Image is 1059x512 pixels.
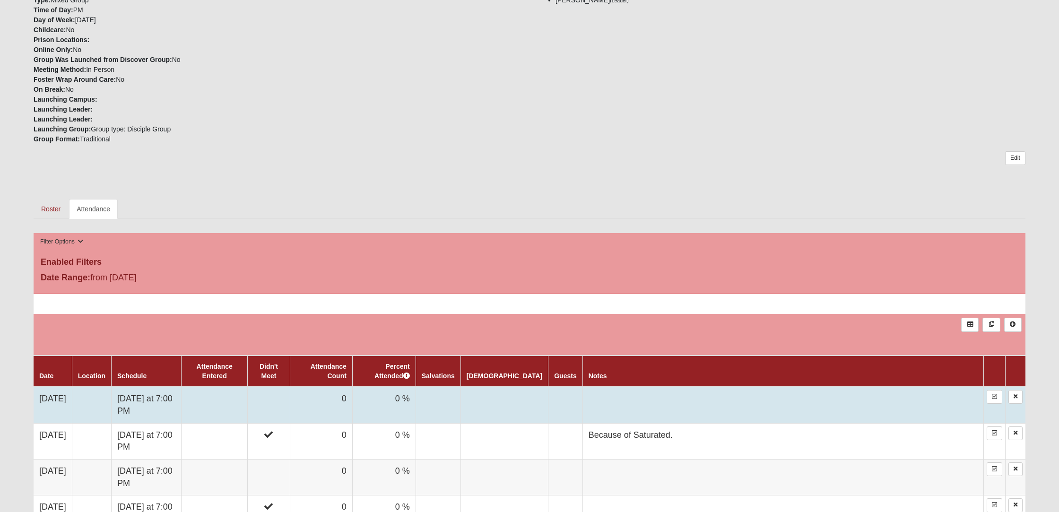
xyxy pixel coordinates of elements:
[69,199,118,219] a: Attendance
[34,36,89,43] strong: Prison Locations:
[582,423,983,459] td: Because of Saturated.
[112,387,182,423] td: [DATE] at 7:00 PM
[34,6,73,14] strong: Time of Day:
[352,423,416,459] td: 0 %
[460,356,548,387] th: [DEMOGRAPHIC_DATA]
[352,387,416,423] td: 0 %
[987,390,1002,404] a: Enter Attendance
[34,135,80,143] strong: Group Format:
[961,318,979,331] a: Export to Excel
[34,76,116,83] strong: Foster Wrap Around Care:
[1008,390,1023,404] a: Delete
[589,372,607,380] a: Notes
[260,363,278,380] a: Didn't Meet
[1005,151,1025,165] a: Edit
[1004,318,1022,331] a: Alt+N
[1008,426,1023,440] a: Delete
[987,462,1002,476] a: Enter Attendance
[34,46,73,53] strong: Online Only:
[34,115,93,123] strong: Launching Leader:
[34,26,66,34] strong: Childcare:
[41,271,90,284] label: Date Range:
[34,105,93,113] strong: Launching Leader:
[548,356,582,387] th: Guests
[34,387,72,423] td: [DATE]
[41,257,1018,268] h4: Enabled Filters
[34,125,91,133] strong: Launching Group:
[34,86,65,93] strong: On Break:
[1008,462,1023,476] a: Delete
[78,372,105,380] a: Location
[352,460,416,495] td: 0 %
[39,372,53,380] a: Date
[37,237,86,247] button: Filter Options
[987,426,1002,440] a: Enter Attendance
[290,387,352,423] td: 0
[34,16,75,24] strong: Day of Week:
[311,363,347,380] a: Attendance Count
[197,363,233,380] a: Attendance Entered
[34,460,72,495] td: [DATE]
[290,460,352,495] td: 0
[982,318,1000,331] a: Merge Records into Merge Template
[34,95,97,103] strong: Launching Campus:
[34,199,68,219] a: Roster
[34,66,86,73] strong: Meeting Method:
[117,372,147,380] a: Schedule
[290,423,352,459] td: 0
[112,460,182,495] td: [DATE] at 7:00 PM
[374,363,410,380] a: Percent Attended
[112,423,182,459] td: [DATE] at 7:00 PM
[34,56,172,63] strong: Group Was Launched from Discover Group:
[34,423,72,459] td: [DATE]
[34,271,364,286] div: from [DATE]
[416,356,460,387] th: Salvations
